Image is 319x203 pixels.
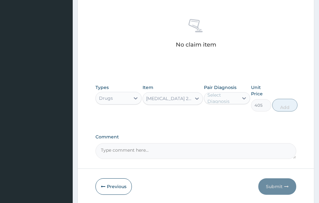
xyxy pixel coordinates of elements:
[204,84,236,91] label: Pair Diagnosis
[258,178,296,195] button: Submit
[143,84,153,91] label: Item
[207,92,238,105] div: Select Diagnosis
[99,95,113,101] div: Drugs
[176,41,216,48] p: No claim item
[95,85,109,90] label: Types
[272,99,298,111] button: Add
[251,84,271,97] label: Unit Price
[95,178,132,195] button: Previous
[146,95,192,102] div: [MEDICAL_DATA] 200MG
[95,134,296,140] label: Comment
